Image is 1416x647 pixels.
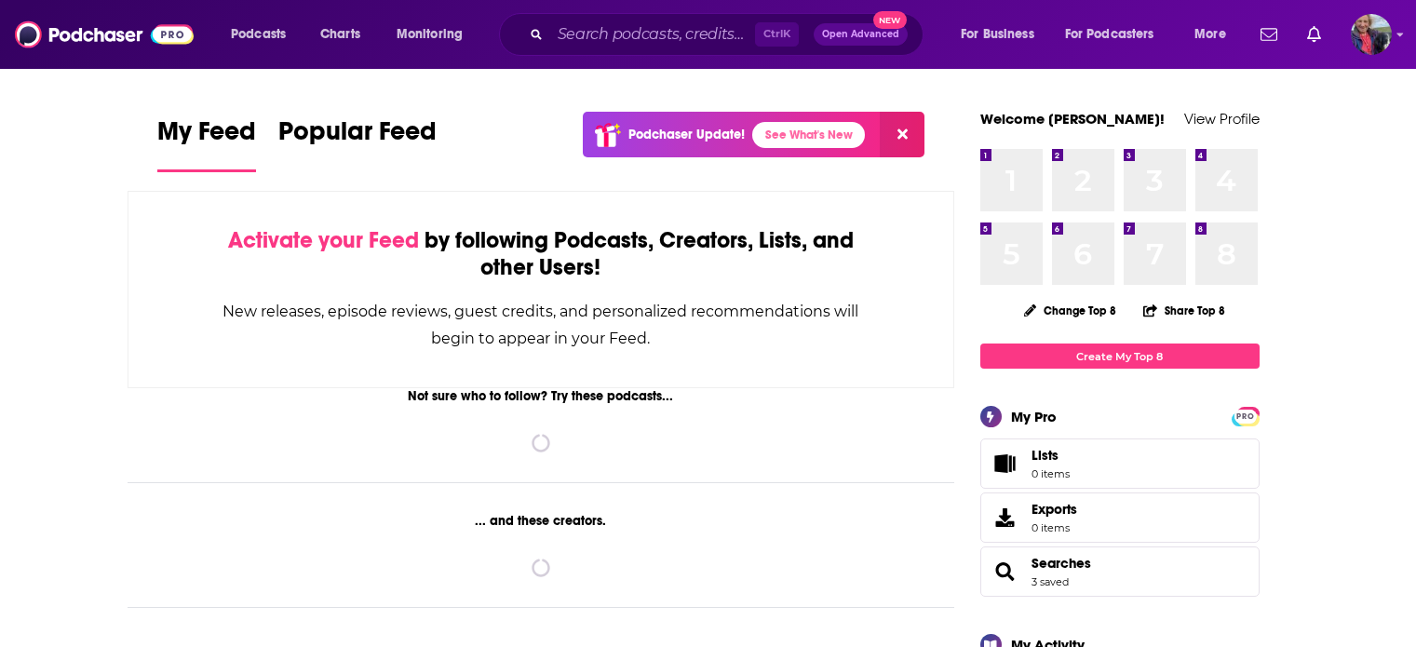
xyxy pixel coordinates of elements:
[1194,21,1226,47] span: More
[1351,14,1392,55] img: User Profile
[397,21,463,47] span: Monitoring
[987,559,1024,585] a: Searches
[218,20,310,49] button: open menu
[961,21,1034,47] span: For Business
[987,505,1024,531] span: Exports
[1234,409,1257,423] a: PRO
[987,451,1024,477] span: Lists
[1351,14,1392,55] button: Show profile menu
[222,298,861,352] div: New releases, episode reviews, guest credits, and personalized recommendations will begin to appe...
[1142,292,1226,329] button: Share Top 8
[1032,447,1059,464] span: Lists
[980,438,1260,489] a: Lists
[1351,14,1392,55] span: Logged in as KateFT
[980,344,1260,369] a: Create My Top 8
[278,115,437,172] a: Popular Feed
[550,20,755,49] input: Search podcasts, credits, & more...
[1181,20,1249,49] button: open menu
[517,13,941,56] div: Search podcasts, credits, & more...
[128,388,955,404] div: Not sure who to follow? Try these podcasts...
[822,30,899,39] span: Open Advanced
[1032,555,1091,572] a: Searches
[1234,410,1257,424] span: PRO
[980,492,1260,543] a: Exports
[1011,408,1057,425] div: My Pro
[231,21,286,47] span: Podcasts
[157,115,256,158] span: My Feed
[628,127,745,142] p: Podchaser Update!
[1253,19,1285,50] a: Show notifications dropdown
[128,513,955,529] div: ... and these creators.
[1032,575,1069,588] a: 3 saved
[1184,110,1260,128] a: View Profile
[980,110,1165,128] a: Welcome [PERSON_NAME]!
[948,20,1058,49] button: open menu
[1032,521,1077,534] span: 0 items
[1032,447,1070,464] span: Lists
[1032,501,1077,518] span: Exports
[1300,19,1328,50] a: Show notifications dropdown
[752,122,865,148] a: See What's New
[15,17,194,52] img: Podchaser - Follow, Share and Rate Podcasts
[755,22,799,47] span: Ctrl K
[1032,467,1070,480] span: 0 items
[308,20,371,49] a: Charts
[222,227,861,281] div: by following Podcasts, Creators, Lists, and other Users!
[278,115,437,158] span: Popular Feed
[1013,299,1128,322] button: Change Top 8
[873,11,907,29] span: New
[1053,20,1181,49] button: open menu
[980,546,1260,597] span: Searches
[228,226,419,254] span: Activate your Feed
[384,20,487,49] button: open menu
[814,23,908,46] button: Open AdvancedNew
[320,21,360,47] span: Charts
[1065,21,1154,47] span: For Podcasters
[157,115,256,172] a: My Feed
